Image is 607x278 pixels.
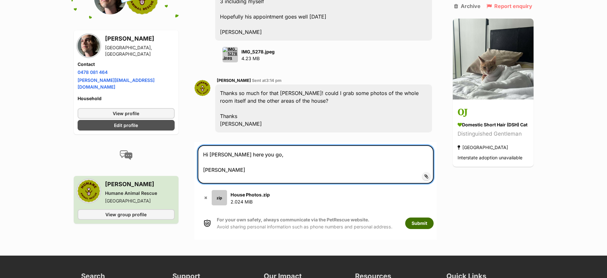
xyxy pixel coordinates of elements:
[458,143,508,152] div: [GEOGRAPHIC_DATA]
[194,80,210,96] img: Kate Johnstone profile pic
[487,3,532,9] a: Report enquiry
[78,35,100,57] img: William Stanley profile pic
[78,180,100,202] img: Humane Animal Rescue profile pic
[78,108,175,119] a: View profile
[105,34,175,43] h3: [PERSON_NAME]
[231,192,270,197] strong: House Photos.zip
[105,190,157,196] div: Humane Animal Rescue
[217,217,369,222] strong: For your own safety, always communicate via the PetRescue website.
[78,120,175,131] a: Edit profile
[212,190,227,205] div: zip
[202,195,209,201] button: ✖
[453,19,534,99] img: OJ
[114,122,138,129] span: Edit profile
[252,78,282,83] span: Sent at
[241,49,275,54] strong: IMG_5278.jpeg
[454,3,481,9] a: Archive
[458,122,529,128] div: Domestic Short Hair (DSH) Cat
[78,77,155,90] a: [PERSON_NAME][EMAIL_ADDRESS][DOMAIN_NAME]
[120,150,133,160] img: conversation-icon-4a6f8262b818ee0b60e3300018af0b2d0b884aa5de6e9bcb8d3d4eeb1a70a7c4.svg
[223,47,238,62] img: IMG_5278.jpeg
[241,56,260,61] span: 4.23 MB
[405,218,434,229] button: Submit
[78,69,108,75] a: 0478 081 464
[78,209,175,220] a: View group profile
[105,180,157,189] h3: [PERSON_NAME]
[217,216,392,230] p: Avoid sharing personal information such as phone numbers and personal address.
[215,84,432,132] div: Thanks so much for that [PERSON_NAME]! could I grab some photos of the whole room itself and the ...
[458,155,522,161] span: Interstate adoption unavailable
[453,101,534,167] a: OJ Domestic Short Hair (DSH) Cat Distinguished Gentleman [GEOGRAPHIC_DATA] Interstate adoption un...
[458,130,529,139] div: Distinguished Gentleman
[105,211,147,218] span: View group profile
[217,78,251,83] span: [PERSON_NAME]
[105,44,175,57] div: [GEOGRAPHIC_DATA], [GEOGRAPHIC_DATA]
[113,110,139,117] span: View profile
[458,106,529,120] h3: OJ
[266,78,282,83] span: 3:14 pm
[231,199,253,204] span: 2.024 MiB
[105,198,157,204] div: [GEOGRAPHIC_DATA]
[78,61,175,68] h4: Contact
[78,95,175,102] h4: Household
